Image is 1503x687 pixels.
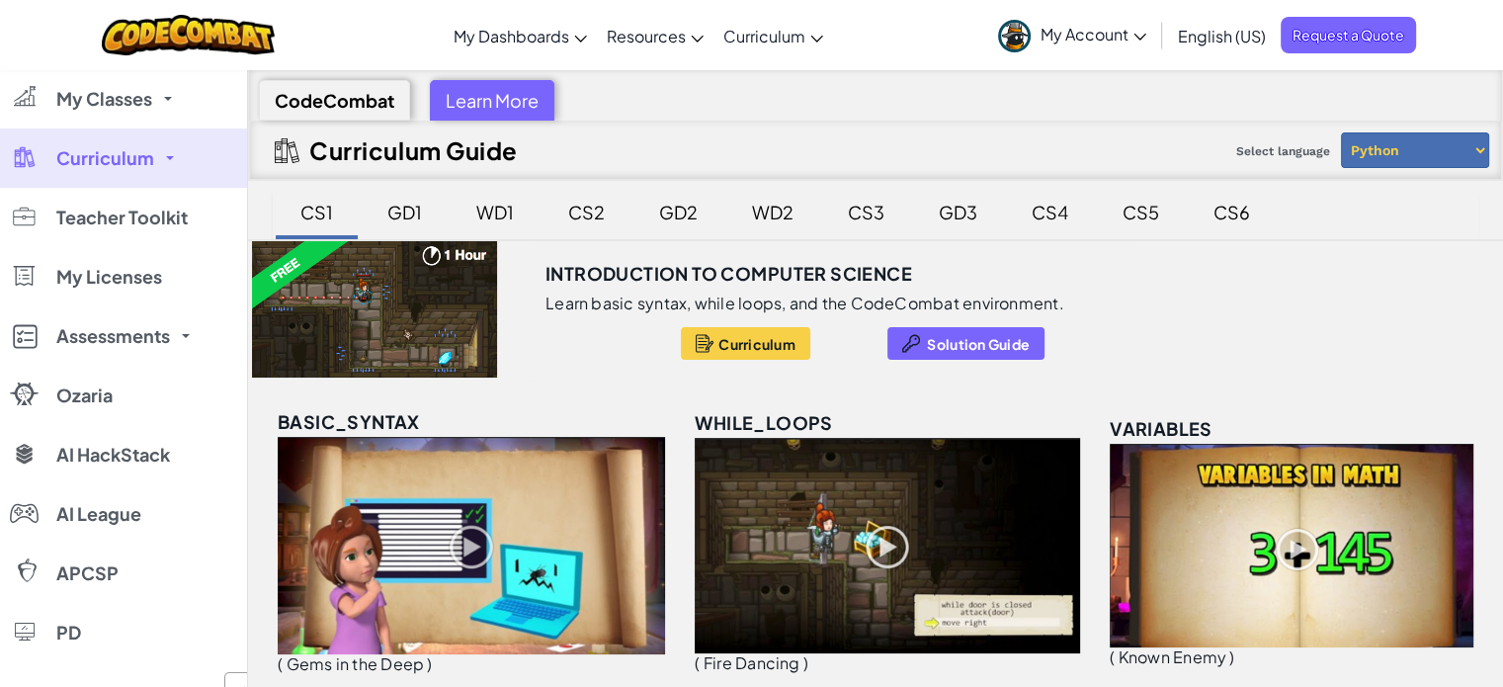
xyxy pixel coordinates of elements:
div: GD3 [919,189,997,235]
span: My Account [1041,24,1146,44]
span: My Dashboards [454,26,569,46]
span: variables [1110,417,1212,440]
div: GD1 [368,189,442,235]
span: Select language [1228,136,1338,166]
span: basic_syntax [278,410,420,433]
h3: Introduction to Computer Science [545,259,912,289]
a: My Account [988,4,1156,66]
div: CS2 [548,189,625,235]
span: My Licenses [56,268,162,286]
div: WD1 [457,189,534,235]
span: Resources [607,26,686,46]
span: Curriculum [718,336,795,352]
h2: Curriculum Guide [309,136,518,164]
span: Teacher Toolkit [56,209,188,226]
a: My Dashboards [444,9,597,62]
span: ) [1229,646,1234,667]
span: ( [695,652,700,673]
span: Fire Dancing [704,652,800,673]
img: CodeCombat logo [102,15,275,55]
div: Learn More [430,80,554,121]
span: while_loops [695,411,832,434]
span: Curriculum [723,26,805,46]
span: AI HackStack [56,446,170,464]
span: My Classes [56,90,152,108]
div: WD2 [732,189,813,235]
img: variables_unlocked.png [1110,444,1473,647]
span: Curriculum [56,149,154,167]
a: Request a Quote [1281,17,1416,53]
img: basic_syntax_unlocked.png [278,437,665,654]
span: ) [427,653,432,674]
span: English (US) [1178,26,1266,46]
span: Ozaria [56,386,113,404]
div: CS3 [828,189,904,235]
a: Resources [597,9,713,62]
div: CS5 [1103,189,1179,235]
span: ) [803,652,808,673]
button: Curriculum [681,327,810,360]
img: IconCurriculumGuide.svg [275,138,299,163]
a: English (US) [1168,9,1276,62]
span: AI League [56,505,141,523]
span: ( [278,653,283,674]
span: Gems in the Deep [286,653,424,674]
span: Known Enemy [1119,646,1227,667]
div: GD2 [639,189,717,235]
div: CS4 [1012,189,1088,235]
span: Assessments [56,327,170,345]
span: Solution Guide [927,336,1030,352]
a: Curriculum [713,9,833,62]
p: Learn basic syntax, while loops, and the CodeCombat environment. [545,294,1064,313]
div: CodeCombat [259,80,410,121]
button: Solution Guide [887,327,1044,360]
span: ( [1110,646,1115,667]
img: avatar [998,20,1031,52]
div: CS6 [1194,189,1270,235]
img: while_loops_unlocked.png [695,438,1080,653]
div: CS1 [281,189,353,235]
